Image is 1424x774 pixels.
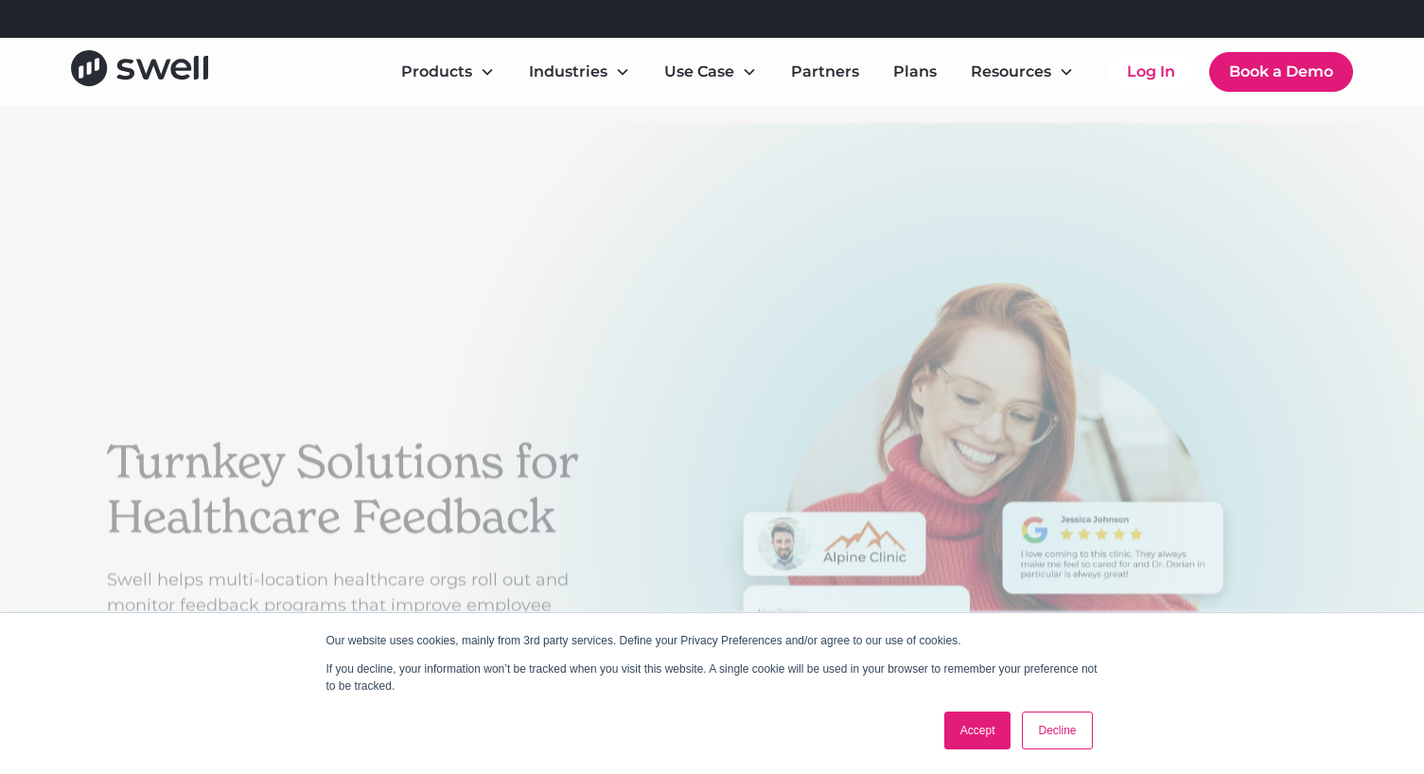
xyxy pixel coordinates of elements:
[971,61,1051,83] div: Resources
[944,712,1011,749] a: Accept
[956,53,1089,91] div: Resources
[326,632,1099,649] p: Our website uses cookies, mainly from 3rd party services. Define your Privacy Preferences and/or ...
[649,53,772,91] div: Use Case
[514,53,645,91] div: Industries
[776,53,874,91] a: Partners
[71,50,208,93] a: home
[107,567,618,643] p: Swell helps multi-location healthcare orgs roll out and monitor feedback programs that improve em...
[386,53,510,91] div: Products
[401,61,472,83] div: Products
[1209,52,1353,92] a: Book a Demo
[107,435,618,544] h2: Turnkey Solutions for Healthcare Feedback
[529,61,607,83] div: Industries
[1022,712,1092,749] a: Decline
[878,53,952,91] a: Plans
[1108,53,1194,91] a: Log In
[664,61,734,83] div: Use Case
[326,660,1099,695] p: If you decline, your information won’t be tracked when you visit this website. A single cookie wi...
